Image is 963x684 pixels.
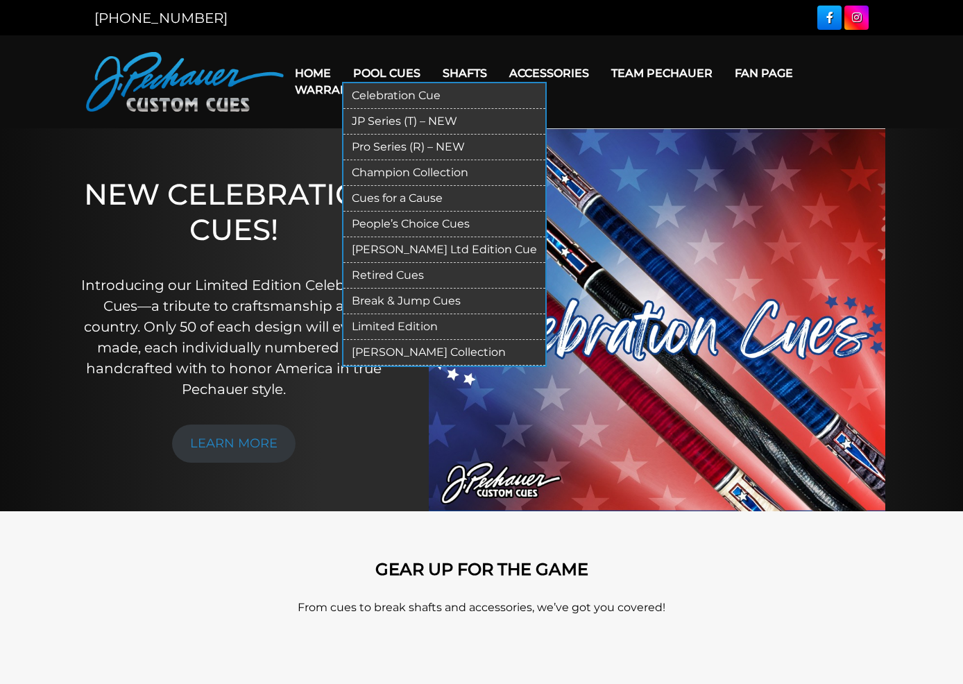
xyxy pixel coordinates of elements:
a: Team Pechauer [600,55,724,91]
a: Cues for a Cause [343,186,545,212]
a: [PERSON_NAME] Collection [343,340,545,366]
h1: NEW CELEBRATION CUES! [79,177,389,255]
a: [PHONE_NUMBER] [94,10,228,26]
a: Pro Series (R) – NEW [343,135,545,160]
img: Pechauer Custom Cues [86,52,284,112]
a: Shafts [432,55,498,91]
a: LEARN MORE [172,425,296,463]
a: Champion Collection [343,160,545,186]
a: Celebration Cue [343,83,545,109]
a: Retired Cues [343,263,545,289]
a: Warranty [284,72,373,108]
a: Fan Page [724,55,804,91]
a: Break & Jump Cues [343,289,545,314]
a: Limited Edition [343,314,545,340]
a: Accessories [498,55,600,91]
a: People’s Choice Cues [343,212,545,237]
a: Pool Cues [342,55,432,91]
a: Cart [373,72,426,108]
p: From cues to break shafts and accessories, we’ve got you covered! [86,599,877,616]
strong: GEAR UP FOR THE GAME [375,559,588,579]
a: JP Series (T) – NEW [343,109,545,135]
a: [PERSON_NAME] Ltd Edition Cue [343,237,545,263]
a: Home [284,55,342,91]
p: Introducing our Limited Edition Celebration Cues—a tribute to craftsmanship and country. Only 50 ... [79,275,389,400]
